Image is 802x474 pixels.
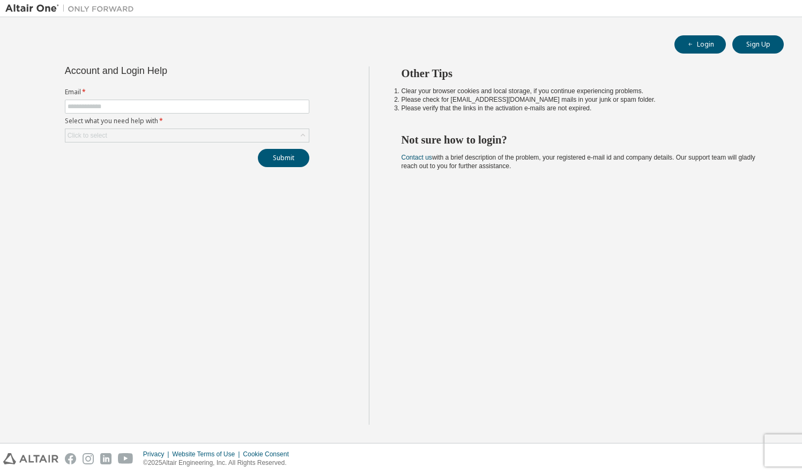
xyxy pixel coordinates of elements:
[65,129,309,142] div: Click to select
[3,453,58,464] img: altair_logo.svg
[402,95,765,104] li: Please check for [EMAIL_ADDRESS][DOMAIN_NAME] mails in your junk or spam folder.
[143,458,295,468] p: © 2025 Altair Engineering, Inc. All Rights Reserved.
[65,88,309,96] label: Email
[143,450,172,458] div: Privacy
[402,104,765,112] li: Please verify that the links in the activation e-mails are not expired.
[83,453,94,464] img: instagram.svg
[402,66,765,80] h2: Other Tips
[65,66,261,75] div: Account and Login Help
[732,35,784,54] button: Sign Up
[402,154,755,170] span: with a brief description of the problem, your registered e-mail id and company details. Our suppo...
[172,450,243,458] div: Website Terms of Use
[100,453,112,464] img: linkedin.svg
[258,149,309,167] button: Submit
[65,117,309,125] label: Select what you need help with
[65,453,76,464] img: facebook.svg
[5,3,139,14] img: Altair One
[68,131,107,140] div: Click to select
[118,453,133,464] img: youtube.svg
[402,154,432,161] a: Contact us
[674,35,726,54] button: Login
[243,450,295,458] div: Cookie Consent
[402,87,765,95] li: Clear your browser cookies and local storage, if you continue experiencing problems.
[402,133,765,147] h2: Not sure how to login?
